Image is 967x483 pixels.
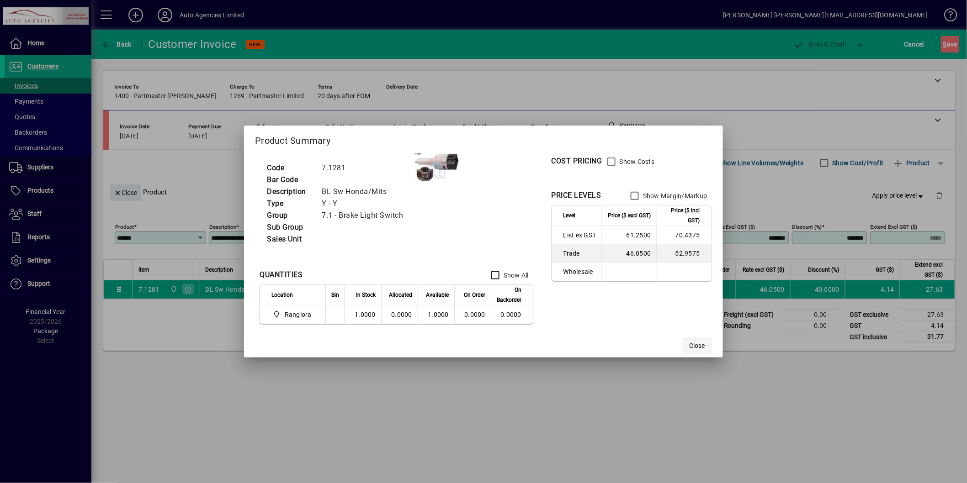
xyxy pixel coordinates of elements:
[563,210,576,220] span: Level
[602,226,657,244] td: 61.2500
[262,210,317,221] td: Group
[464,311,485,318] span: 0.0000
[690,341,705,351] span: Close
[317,210,414,221] td: 7.1 - Brake Light Switch
[356,290,376,300] span: In Stock
[663,205,700,226] span: Price ($ incl GST)
[608,210,651,220] span: Price ($ excl GST)
[657,244,712,262] td: 52.9575
[317,186,414,198] td: BL Sw Honda/Mits
[262,162,317,174] td: Code
[464,290,485,300] span: On Order
[285,310,312,319] span: Rangiora
[414,152,460,181] img: contain
[552,156,602,167] div: COST PRICING
[244,126,723,152] h2: Product Summary
[262,233,317,245] td: Sales Unit
[262,198,317,210] td: Type
[331,290,339,300] span: Bin
[317,162,414,174] td: 7.1281
[497,285,521,305] span: On Backorder
[563,249,596,258] span: Trade
[657,226,712,244] td: 70.4375
[262,221,317,233] td: Sub Group
[317,198,414,210] td: Y - Y
[618,157,655,166] label: Show Costs
[389,290,412,300] span: Allocated
[683,337,712,354] button: Close
[271,290,293,300] span: Location
[502,271,529,280] label: Show All
[271,309,315,320] span: Rangiora
[262,186,317,198] td: Description
[418,305,454,324] td: 1.0000
[563,267,596,276] span: Wholesale
[563,231,596,240] span: List ex GST
[602,244,657,262] td: 46.0500
[491,305,533,324] td: 0.0000
[262,174,317,186] td: Bar Code
[345,305,381,324] td: 1.0000
[426,290,449,300] span: Available
[641,191,707,200] label: Show Margin/Markup
[260,269,303,280] div: QUANTITIES
[552,190,601,201] div: PRICE LEVELS
[381,305,418,324] td: 0.0000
